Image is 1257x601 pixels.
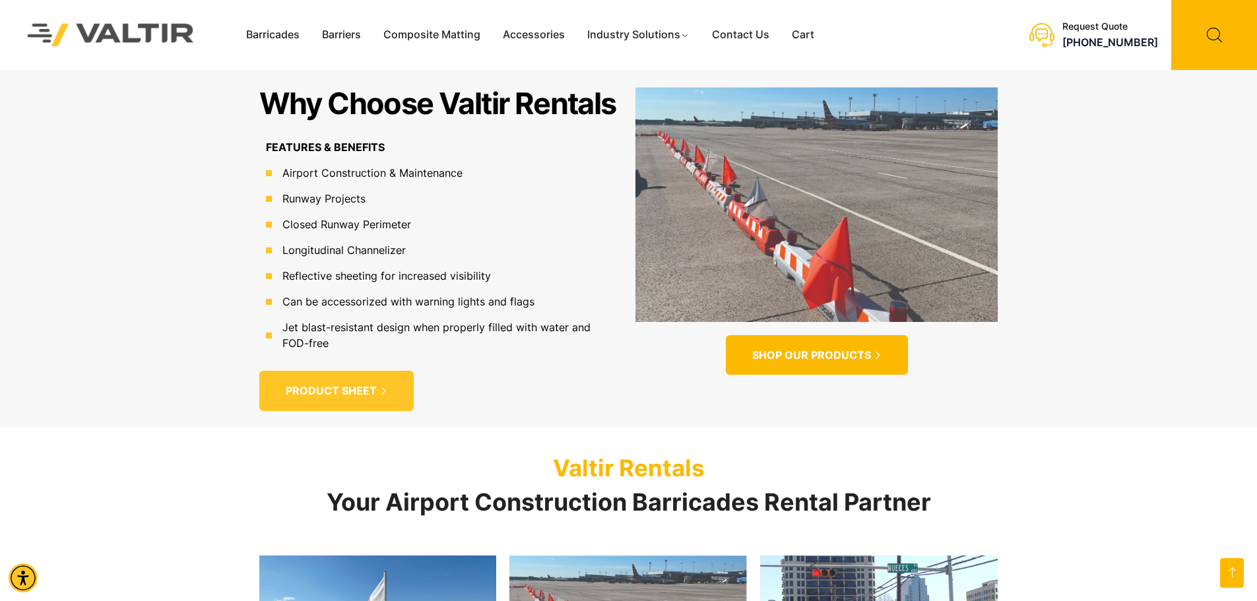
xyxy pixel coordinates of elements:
[311,25,372,45] a: Barriers
[286,384,377,398] span: PRODUCT SHEET
[492,25,576,45] a: Accessories
[1062,21,1158,32] div: Request Quote
[279,242,406,258] span: Longitudinal Channelizer
[279,216,411,232] span: Closed Runway Perimeter
[259,371,414,411] a: PRODUCT SHEET
[9,563,38,592] div: Accessibility Menu
[635,87,998,322] img: SHOP OUR PRODUCTS
[279,191,366,206] span: Runway Projects
[1062,36,1158,49] a: call (888) 496-3625
[253,490,1005,516] h2: Your Airport Construction Barricades Rental Partner
[1220,558,1244,588] a: Open this option
[279,319,608,351] span: Jet blast-resistant design when properly filled with water and FOD-free
[752,348,871,362] span: SHOP OUR PRODUCTS
[259,87,616,120] h2: Why Choose Valtir Rentals
[235,25,311,45] a: Barricades
[781,25,825,45] a: Cart
[576,25,701,45] a: Industry Solutions
[10,6,212,63] img: Valtir Rentals
[279,165,463,181] span: Airport Construction & Maintenance
[372,25,492,45] a: Composite Matting
[253,454,1005,482] p: Valtir Rentals
[726,335,908,375] a: SHOP OUR PRODUCTS
[701,25,781,45] a: Contact Us
[279,294,534,309] span: Can be accessorized with warning lights and flags
[279,268,491,284] span: Reflective sheeting for increased visibility
[266,141,385,154] b: FEATURES & BENEFITS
